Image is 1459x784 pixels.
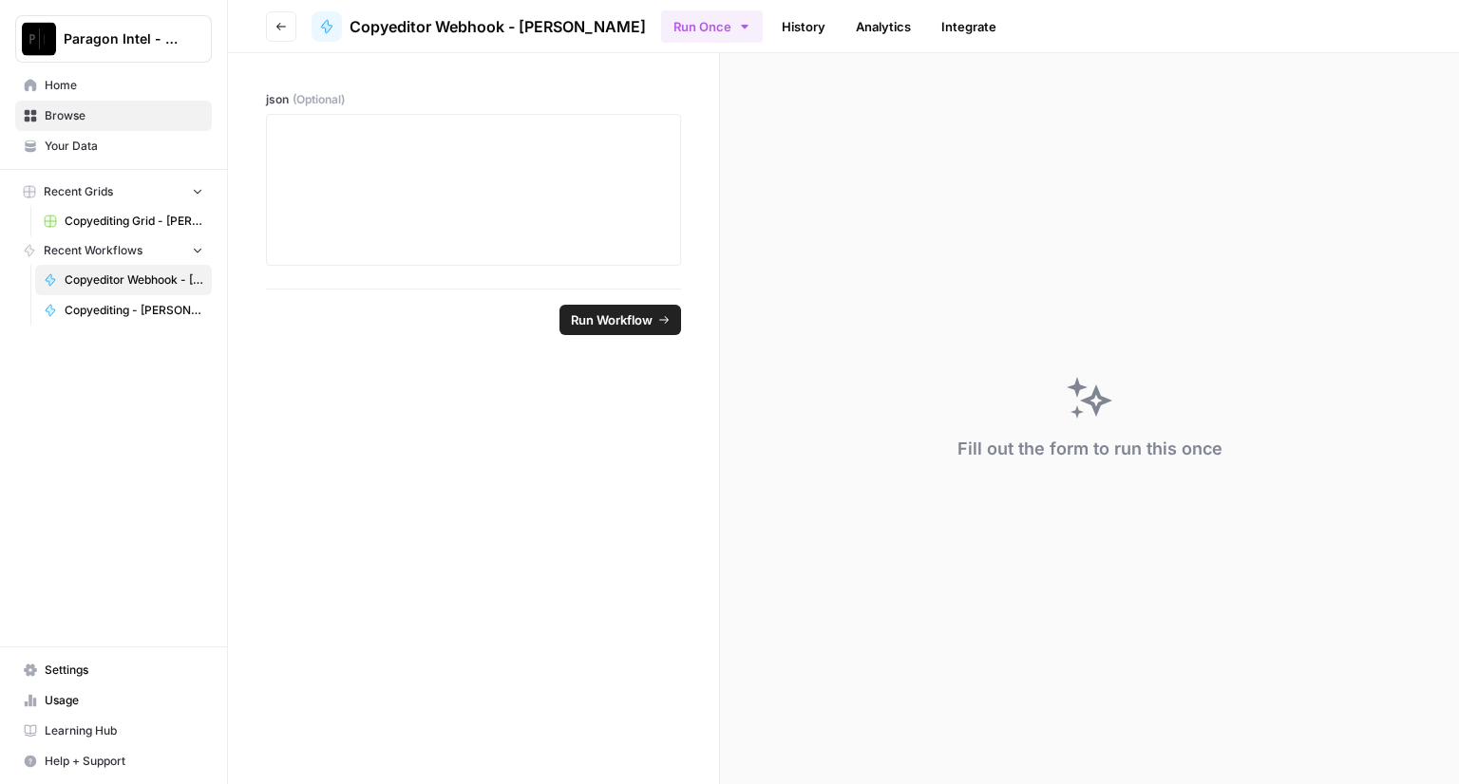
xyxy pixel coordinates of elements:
span: Home [45,77,203,94]
label: json [266,91,681,108]
button: Help + Support [15,746,212,776]
a: Integrate [930,11,1008,42]
span: Copyeditor Webhook - [PERSON_NAME] [65,271,203,289]
button: Recent Workflows [15,236,212,265]
span: Copyeditor Webhook - [PERSON_NAME] [350,15,646,38]
span: Paragon Intel - Copyediting [64,29,179,48]
span: Your Data [45,138,203,155]
span: Learning Hub [45,722,203,739]
span: Recent Grids [44,183,113,200]
a: Usage [15,685,212,716]
button: Run Once [661,10,763,43]
a: Settings [15,655,212,685]
a: Browse [15,101,212,131]
a: Your Data [15,131,212,161]
span: Settings [45,662,203,679]
span: Browse [45,107,203,124]
a: Copyediting - [PERSON_NAME] [35,295,212,326]
span: Copyediting Grid - [PERSON_NAME] [65,213,203,230]
a: Learning Hub [15,716,212,746]
div: Fill out the form to run this once [957,436,1222,462]
a: History [770,11,837,42]
span: Usage [45,692,203,709]
span: (Optional) [293,91,345,108]
a: Copyeditor Webhook - [PERSON_NAME] [312,11,646,42]
a: Analytics [844,11,922,42]
span: Help + Support [45,753,203,770]
button: Recent Grids [15,177,212,206]
span: Copyediting - [PERSON_NAME] [65,302,203,319]
span: Run Workflow [571,310,653,329]
a: Copyediting Grid - [PERSON_NAME] [35,206,212,236]
button: Run Workflow [559,305,681,335]
img: Paragon Intel - Copyediting Logo [22,22,56,56]
a: Home [15,70,212,101]
a: Copyeditor Webhook - [PERSON_NAME] [35,265,212,295]
button: Workspace: Paragon Intel - Copyediting [15,15,212,63]
span: Recent Workflows [44,242,142,259]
